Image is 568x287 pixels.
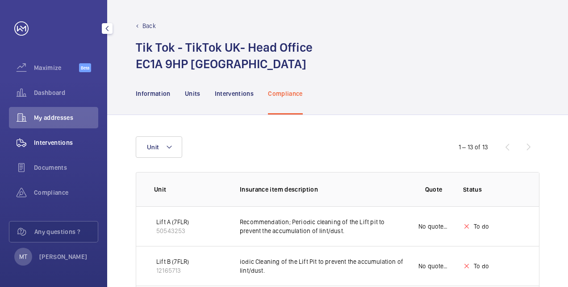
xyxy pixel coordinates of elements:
p: Back [142,21,156,30]
h1: Tik Tok - TikTok UK- Head Office EC1A 9HP [GEOGRAPHIC_DATA] [136,39,313,72]
span: Unit [147,143,159,151]
span: Beta [79,63,91,72]
p: Unit [154,185,226,194]
p: Recommendation; Periodic cleaning of the Lift pit to prevent the accumulation of lint/dust. [240,217,404,235]
span: Any questions ? [34,227,98,236]
span: Interventions [34,138,98,147]
p: To do [474,222,489,231]
p: Status [463,185,529,194]
p: Units [185,89,200,98]
p: Lift B (7FLR) [156,257,189,266]
p: No quote needed [418,222,449,231]
button: Unit [136,136,182,158]
span: My addresses [34,113,98,122]
p: Information [136,89,171,98]
p: 50543253 [156,226,189,235]
p: Interventions [215,89,254,98]
span: Maximize [34,63,79,72]
p: No quote needed [418,262,449,271]
p: To do [474,262,489,271]
p: Insurance item description [240,185,404,194]
span: Documents [34,163,98,172]
div: 1 – 13 of 13 [459,143,488,152]
p: Quote [425,185,443,194]
span: Dashboard [34,88,98,97]
p: [PERSON_NAME] [39,252,88,261]
p: 12165713 [156,266,189,275]
p: iodic Cleaning of the Lift Pit to prevent the accumulation of lint/dust. [240,257,404,275]
span: Compliance [34,188,98,197]
p: Compliance [268,89,303,98]
p: Lift A (7FLR) [156,217,189,226]
p: MT [19,252,27,261]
